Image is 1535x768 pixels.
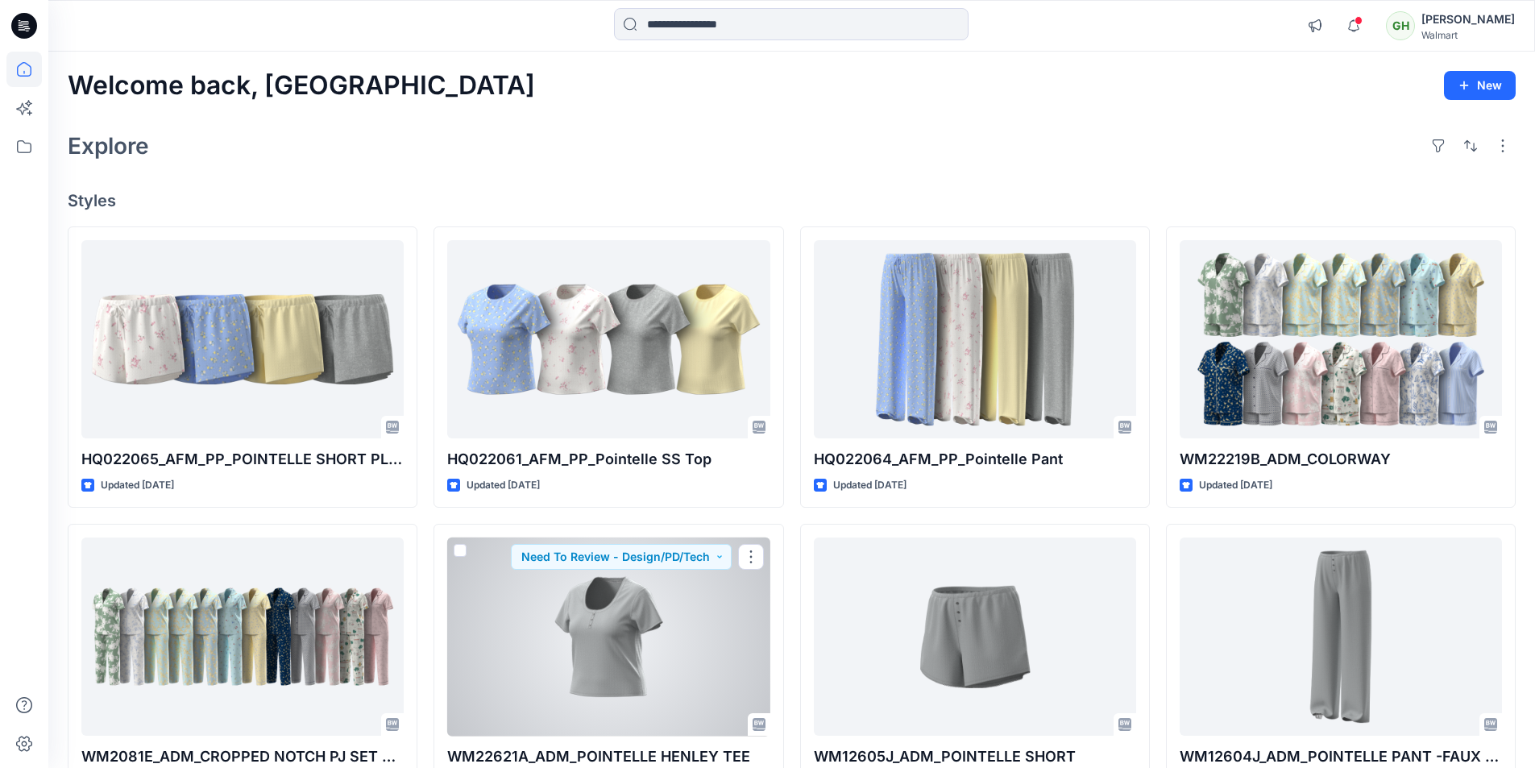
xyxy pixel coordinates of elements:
[814,448,1136,471] p: HQ022064_AFM_PP_Pointelle Pant
[81,745,404,768] p: WM2081E_ADM_CROPPED NOTCH PJ SET w/ STRAIGHT HEM TOP_COLORWAY
[1180,240,1502,439] a: WM22219B_ADM_COLORWAY
[1444,71,1516,100] button: New
[1180,745,1502,768] p: WM12604J_ADM_POINTELLE PANT -FAUX FLY & BUTTONS + PICOT
[1421,10,1515,29] div: [PERSON_NAME]
[1199,477,1272,494] p: Updated [DATE]
[81,240,404,439] a: HQ022065_AFM_PP_POINTELLE SHORT PLUS
[1386,11,1415,40] div: GH
[467,477,540,494] p: Updated [DATE]
[814,745,1136,768] p: WM12605J_ADM_POINTELLE SHORT
[81,538,404,737] a: WM2081E_ADM_CROPPED NOTCH PJ SET w/ STRAIGHT HEM TOP_COLORWAY
[1180,448,1502,471] p: WM22219B_ADM_COLORWAY
[447,240,770,439] a: HQ022061_AFM_PP_Pointelle SS Top
[833,477,906,494] p: Updated [DATE]
[1180,538,1502,737] a: WM12604J_ADM_POINTELLE PANT -FAUX FLY & BUTTONS + PICOT
[68,133,149,159] h2: Explore
[68,191,1516,210] h4: Styles
[814,240,1136,439] a: HQ022064_AFM_PP_Pointelle Pant
[814,538,1136,737] a: WM12605J_ADM_POINTELLE SHORT
[447,745,770,768] p: WM22621A_ADM_POINTELLE HENLEY TEE
[68,71,535,101] h2: Welcome back, [GEOGRAPHIC_DATA]
[81,448,404,471] p: HQ022065_AFM_PP_POINTELLE SHORT PLUS
[447,538,770,737] a: WM22621A_ADM_POINTELLE HENLEY TEE
[447,448,770,471] p: HQ022061_AFM_PP_Pointelle SS Top
[101,477,174,494] p: Updated [DATE]
[1421,29,1515,41] div: Walmart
